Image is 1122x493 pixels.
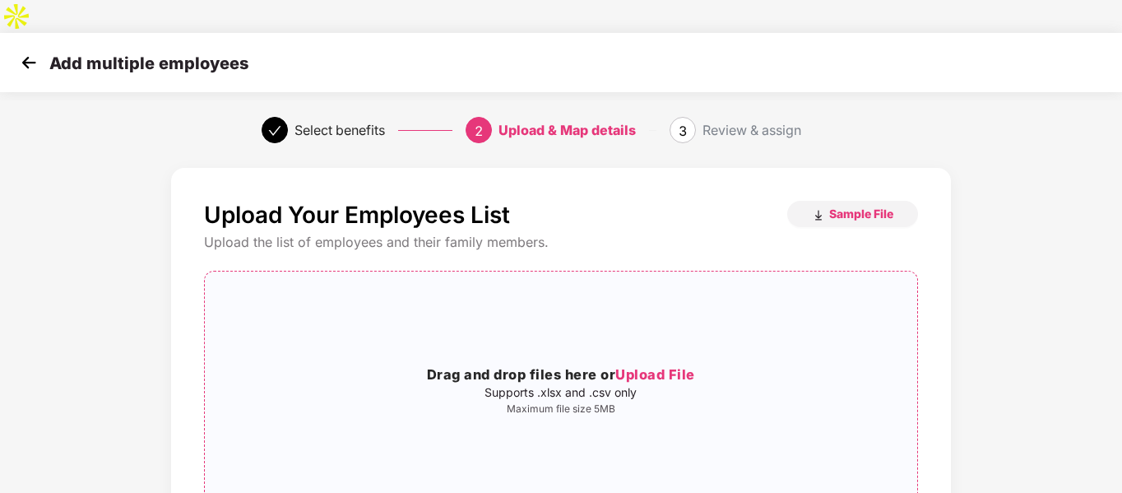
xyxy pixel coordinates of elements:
span: 3 [679,123,687,139]
img: svg+xml;base64,PHN2ZyB4bWxucz0iaHR0cDovL3d3dy53My5vcmcvMjAwMC9zdmciIHdpZHRoPSIzMCIgaGVpZ2h0PSIzMC... [16,50,41,75]
span: check [268,124,281,137]
p: Add multiple employees [49,53,248,73]
span: 2 [475,123,483,139]
div: Review & assign [702,117,801,143]
div: Upload & Map details [498,117,636,143]
div: Select benefits [294,117,385,143]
